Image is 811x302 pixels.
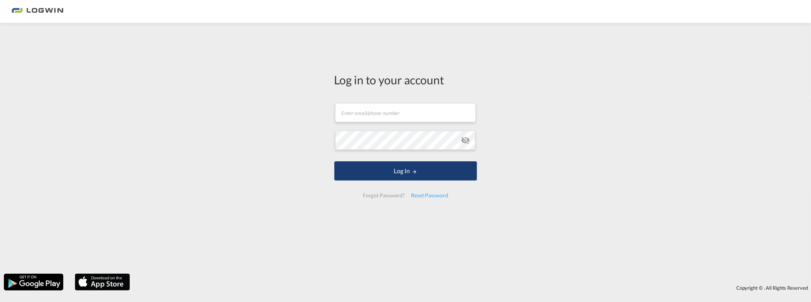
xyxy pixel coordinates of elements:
[3,273,64,291] img: google.png
[74,273,131,291] img: apple.png
[461,136,470,145] md-icon: icon-eye-off
[360,189,408,202] div: Forgot Password?
[408,189,451,202] div: Reset Password
[12,3,63,20] img: 2761ae10d95411efa20a1f5e0282d2d7.png
[335,103,476,122] input: Enter email/phone number
[334,161,477,181] button: LOGIN
[334,72,477,88] div: Log in to your account
[134,281,811,294] div: Copyright © . All Rights Reserved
